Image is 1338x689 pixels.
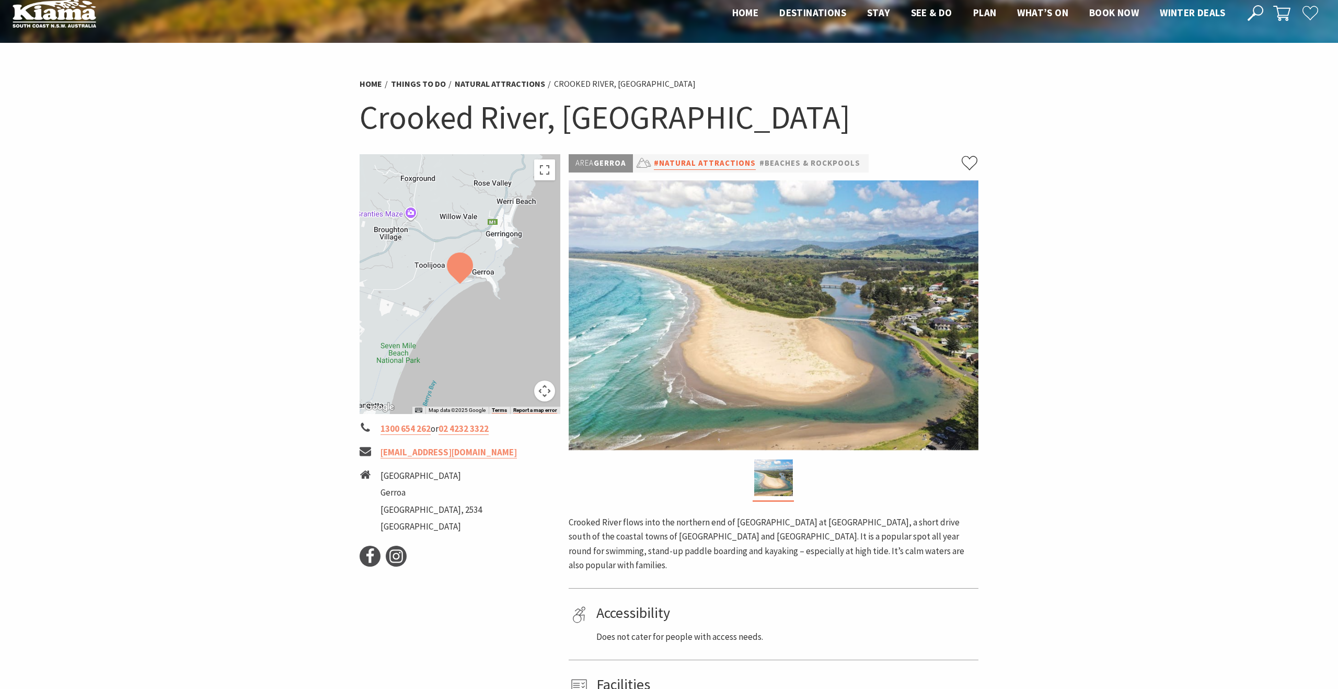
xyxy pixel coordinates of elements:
[554,77,696,91] li: Crooked River, [GEOGRAPHIC_DATA]
[534,159,555,180] button: Toggle fullscreen view
[492,407,507,414] a: Terms
[722,5,1236,22] nav: Main Menu
[360,78,382,89] a: Home
[362,400,397,414] img: Google
[360,96,978,139] h1: Crooked River, [GEOGRAPHIC_DATA]
[513,407,557,414] a: Report a map error
[867,6,890,19] span: Stay
[596,630,975,644] p: Does not cater for people with access needs.
[455,78,545,89] a: Natural Attractions
[759,157,860,170] a: #Beaches & Rockpools
[732,6,759,19] span: Home
[439,423,489,435] a: 02 4232 3322
[380,446,517,458] a: [EMAIL_ADDRESS][DOMAIN_NAME]
[569,515,978,572] p: Crooked River flows into the northern end of [GEOGRAPHIC_DATA] at [GEOGRAPHIC_DATA], a short driv...
[596,604,975,622] h4: Accessibility
[415,407,422,414] button: Keyboard shortcuts
[779,6,846,19] span: Destinations
[1089,6,1139,19] span: Book now
[380,423,431,435] a: 1300 654 262
[754,460,793,496] img: Seven Mile Beach, Crooked River, Gerroa
[360,422,560,436] li: or
[569,180,978,450] img: Seven Mile Beach, Crooked River, Gerroa
[380,486,482,500] li: Gerroa
[1017,6,1068,19] span: What’s On
[380,520,482,534] li: [GEOGRAPHIC_DATA]
[362,400,397,414] a: Open this area in Google Maps (opens a new window)
[380,503,482,517] li: [GEOGRAPHIC_DATA], 2534
[973,6,997,19] span: Plan
[1160,6,1225,19] span: Winter Deals
[575,158,594,168] span: Area
[391,78,446,89] a: Things To Do
[569,154,633,173] p: Gerroa
[380,469,482,483] li: [GEOGRAPHIC_DATA]
[911,6,952,19] span: See & Do
[534,381,555,401] button: Map camera controls
[654,157,756,170] a: #Natural Attractions
[429,407,486,413] span: Map data ©2025 Google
